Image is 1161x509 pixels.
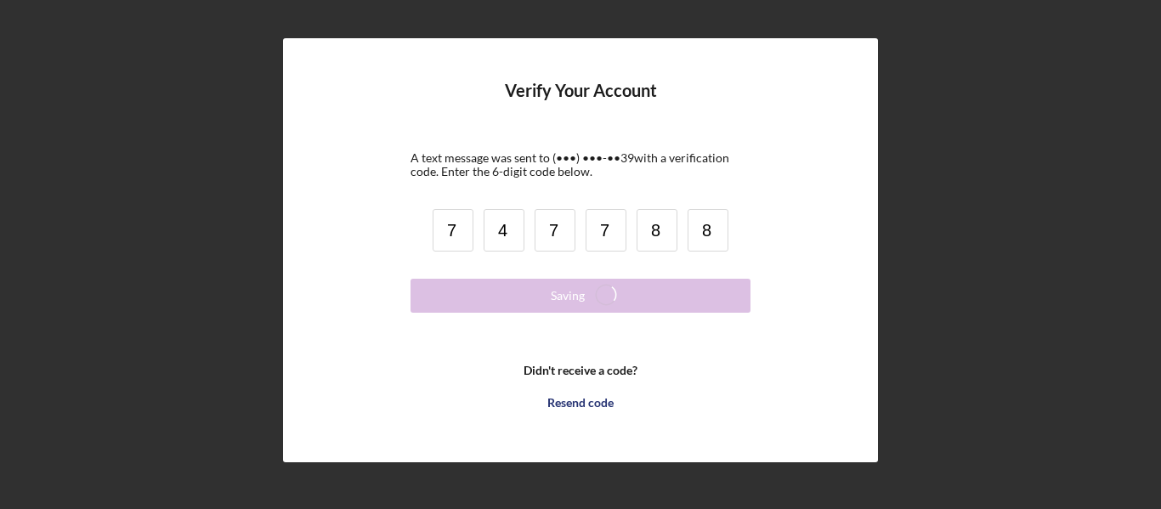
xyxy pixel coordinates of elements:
[551,279,585,313] div: Saving
[505,81,657,126] h4: Verify Your Account
[547,386,614,420] div: Resend code
[524,364,637,377] b: Didn't receive a code?
[411,386,750,420] button: Resend code
[411,151,750,178] div: A text message was sent to (•••) •••-•• 39 with a verification code. Enter the 6-digit code below.
[411,279,750,313] button: Saving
